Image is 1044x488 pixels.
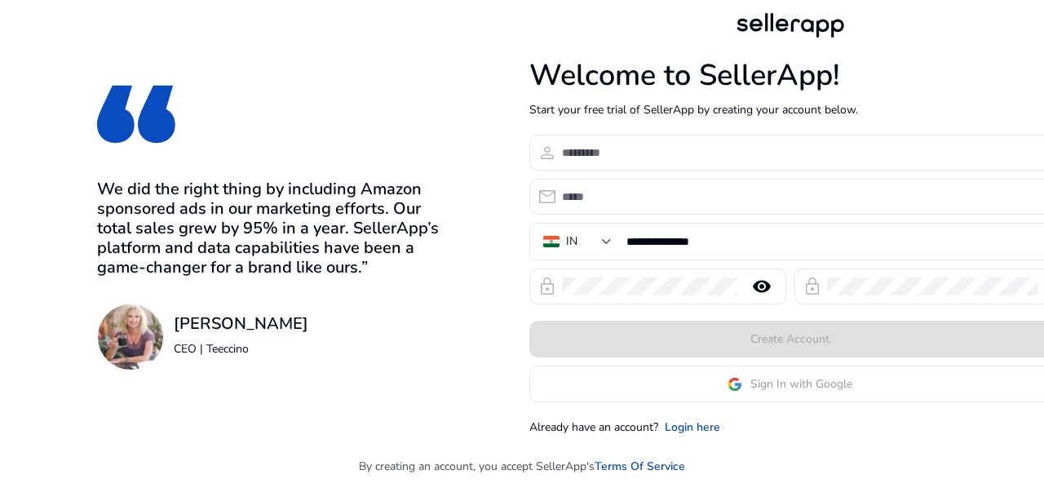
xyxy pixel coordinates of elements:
[537,143,557,162] span: person
[742,277,781,296] mat-icon: remove_red_eye
[529,419,658,436] p: Already have an account?
[97,180,445,277] h3: We did the right thing by including Amazon sponsored ads in our marketing efforts. Our total sale...
[595,458,685,475] a: Terms Of Service
[537,187,557,206] span: email
[174,340,308,357] p: CEO | Teeccino
[174,314,308,334] h3: [PERSON_NAME]
[803,277,822,296] span: lock
[665,419,720,436] a: Login here
[537,277,557,296] span: lock
[566,233,577,251] div: IN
